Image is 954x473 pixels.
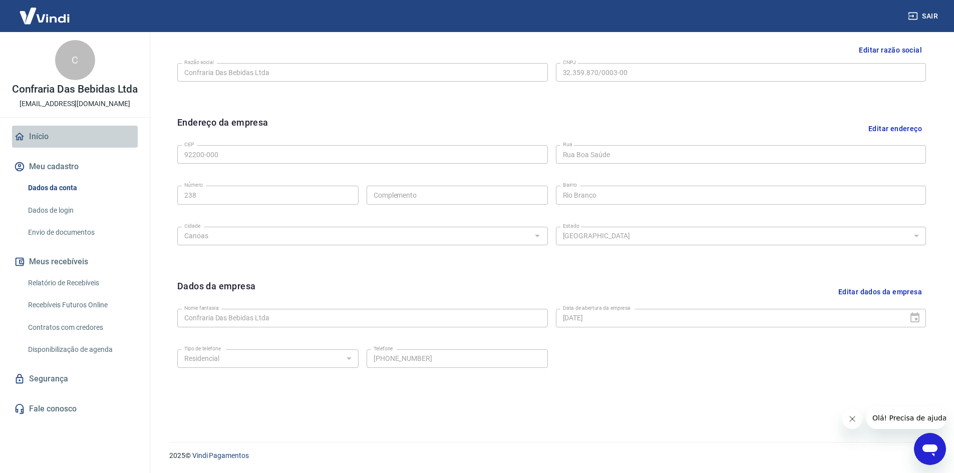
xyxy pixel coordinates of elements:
iframe: Botão para abrir a janela de mensagens [914,433,946,465]
button: Meus recebíveis [12,251,138,273]
iframe: Fechar mensagem [842,409,862,429]
a: Dados da conta [24,178,138,198]
button: Editar endereço [864,116,926,141]
label: Estado [563,222,579,230]
button: Editar dados da empresa [834,279,926,305]
a: Envio de documentos [24,222,138,243]
div: C [55,40,95,80]
label: Bairro [563,181,577,189]
p: Confraria Das Bebidas Ltda [12,84,138,95]
img: Vindi [12,1,77,31]
a: Início [12,126,138,148]
a: Segurança [12,368,138,390]
a: Dados de login [24,200,138,221]
label: Data de abertura da empresa [563,304,630,312]
h6: Endereço da empresa [177,116,268,141]
a: Disponibilização de agenda [24,339,138,360]
a: Recebíveis Futuros Online [24,295,138,315]
a: Relatório de Recebíveis [24,273,138,293]
label: Razão social [184,59,214,66]
a: Fale conosco [12,398,138,420]
a: Vindi Pagamentos [192,451,249,459]
h6: Dados da empresa [177,279,255,305]
button: Meu cadastro [12,156,138,178]
button: Sair [906,7,942,26]
label: Cidade [184,222,200,230]
a: Contratos com credores [24,317,138,338]
p: [EMAIL_ADDRESS][DOMAIN_NAME] [20,99,130,109]
button: Editar razão social [855,41,926,60]
label: CEP [184,141,194,148]
span: Olá! Precisa de ajuda? [6,7,84,15]
label: Número [184,181,203,189]
label: Tipo de telefone [184,345,221,352]
label: CNPJ [563,59,576,66]
p: 2025 © [169,450,930,461]
input: DD/MM/YYYY [556,309,901,327]
label: Telefone [374,345,393,352]
iframe: Mensagem da empresa [866,407,946,429]
input: Digite aqui algumas palavras para buscar a cidade [180,230,528,242]
label: Rua [563,141,572,148]
label: Nome fantasia [184,304,219,312]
